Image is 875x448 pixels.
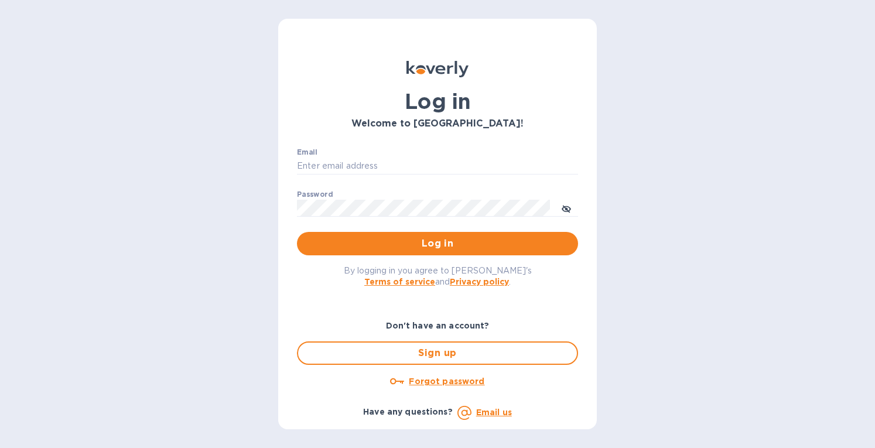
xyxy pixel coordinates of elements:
[306,237,569,251] span: Log in
[450,277,509,286] a: Privacy policy
[364,277,435,286] a: Terms of service
[297,191,333,198] label: Password
[363,407,453,416] b: Have any questions?
[297,158,578,175] input: Enter email address
[344,266,532,286] span: By logging in you agree to [PERSON_NAME]'s and .
[297,232,578,255] button: Log in
[386,321,490,330] b: Don't have an account?
[409,377,484,386] u: Forgot password
[297,341,578,365] button: Sign up
[297,118,578,129] h3: Welcome to [GEOGRAPHIC_DATA]!
[476,408,512,417] a: Email us
[297,89,578,114] h1: Log in
[555,196,578,220] button: toggle password visibility
[406,61,469,77] img: Koverly
[297,149,317,156] label: Email
[307,346,568,360] span: Sign up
